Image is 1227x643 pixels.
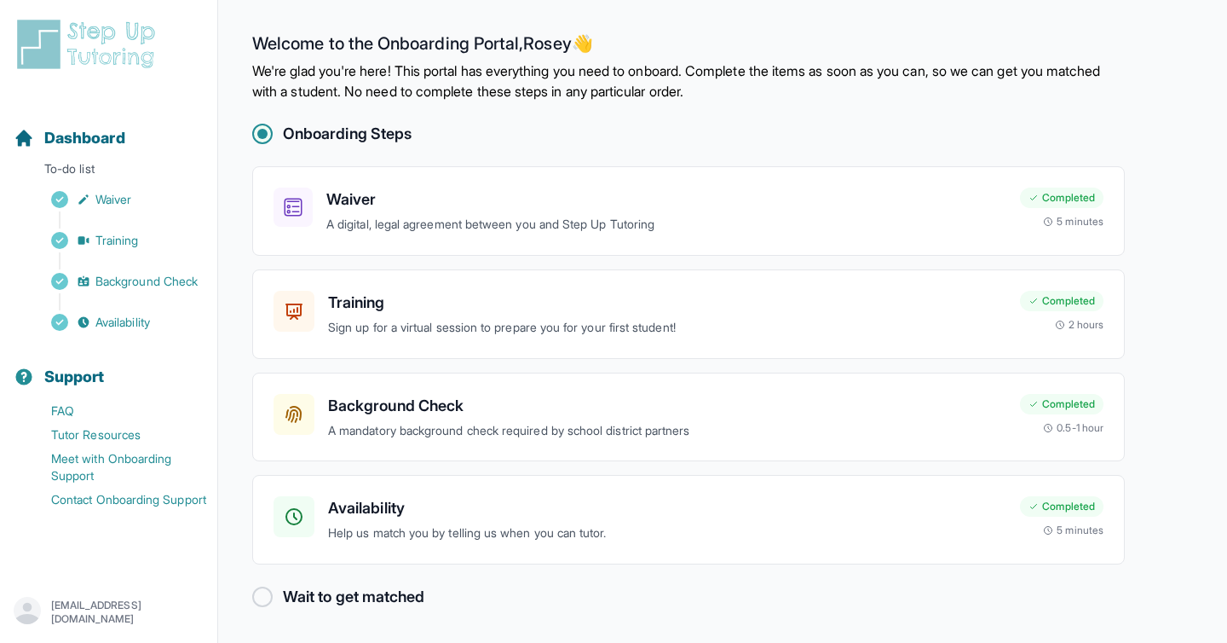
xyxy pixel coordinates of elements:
[14,423,217,447] a: Tutor Resources
[328,291,1006,315] h3: Training
[14,447,217,488] a: Meet with Onboarding Support
[328,524,1006,543] p: Help us match you by telling us when you can tutor.
[1020,188,1103,208] div: Completed
[1043,215,1103,229] div: 5 minutes
[7,160,210,184] p: To-do list
[14,597,204,628] button: [EMAIL_ADDRESS][DOMAIN_NAME]
[95,191,131,208] span: Waiver
[51,599,204,626] p: [EMAIL_ADDRESS][DOMAIN_NAME]
[252,373,1125,462] a: Background CheckA mandatory background check required by school district partnersCompleted0.5-1 hour
[14,188,217,211] a: Waiver
[1020,496,1103,517] div: Completed
[1055,318,1104,332] div: 2 hours
[328,394,1006,418] h3: Background Check
[283,585,424,609] h2: Wait to get matched
[252,269,1125,359] a: TrainingSign up for a virtual session to prepare you for your first student!Completed2 hours
[328,318,1006,338] p: Sign up for a virtual session to prepare you for your first student!
[1043,421,1103,435] div: 0.5-1 hour
[252,33,1125,61] h2: Welcome to the Onboarding Portal, Rosey 👋
[328,496,1006,520] h3: Availability
[326,215,1006,235] p: A digital, legal agreement between you and Step Up Tutoring
[14,126,125,150] a: Dashboard
[14,229,217,252] a: Training
[252,475,1125,565] a: AvailabilityHelp us match you by telling us when you can tutor.Completed5 minutes
[252,166,1125,256] a: WaiverA digital, legal agreement between you and Step Up TutoringCompleted5 minutes
[1020,291,1103,311] div: Completed
[7,338,210,396] button: Support
[328,421,1006,441] p: A mandatory background check required by school district partners
[1020,394,1103,414] div: Completed
[14,17,165,72] img: logo
[14,269,217,293] a: Background Check
[1043,524,1103,537] div: 5 minutes
[44,365,105,389] span: Support
[95,232,139,249] span: Training
[44,126,125,150] span: Dashboard
[283,122,412,146] h2: Onboarding Steps
[7,99,210,157] button: Dashboard
[252,61,1125,101] p: We're glad you're here! This portal has everything you need to onboard. Complete the items as soo...
[95,314,150,331] span: Availability
[14,488,217,512] a: Contact Onboarding Support
[14,399,217,423] a: FAQ
[95,273,198,290] span: Background Check
[14,310,217,334] a: Availability
[326,188,1006,211] h3: Waiver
